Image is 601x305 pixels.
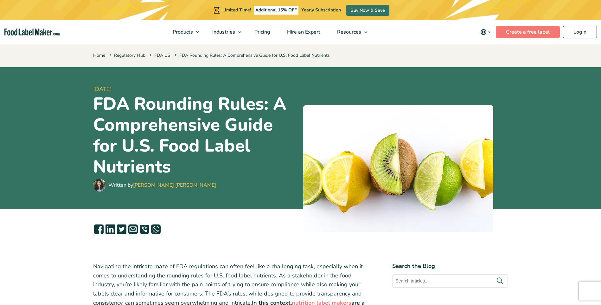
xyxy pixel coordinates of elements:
a: Regulatory Hub [114,52,145,58]
span: [DATE] [93,85,298,94]
span: FDA Rounding Rules: A Comprehensive Guide for U.S. Food Label Nutrients [173,52,330,58]
a: [PERSON_NAME] [PERSON_NAME] [133,182,216,189]
a: Industries [204,20,245,44]
span: Resources [335,29,362,36]
span: Yearly Subscription [301,7,341,13]
img: Maria Abi Hanna - Food Label Maker [93,179,106,191]
a: Products [164,20,202,44]
a: Login [563,26,597,38]
a: Create a free label [496,26,560,38]
span: Limited Time! [222,7,251,13]
span: Products [171,29,194,36]
div: Written by [108,181,216,189]
a: Resources [329,20,371,44]
input: Search articles... [392,274,508,288]
span: Pricing [253,29,271,36]
span: Industries [210,29,236,36]
a: Buy Now & Save [346,5,389,16]
span: Additional 15% OFF [254,6,298,15]
a: Pricing [246,20,277,44]
span: Hire an Expert [285,29,321,36]
a: Home [93,52,105,58]
h1: FDA Rounding Rules: A Comprehensive Guide for U.S. Food Label Nutrients [93,94,298,177]
a: FDA US [154,52,170,58]
a: Hire an Expert [279,20,327,44]
h4: Search the Blog [392,262,508,270]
